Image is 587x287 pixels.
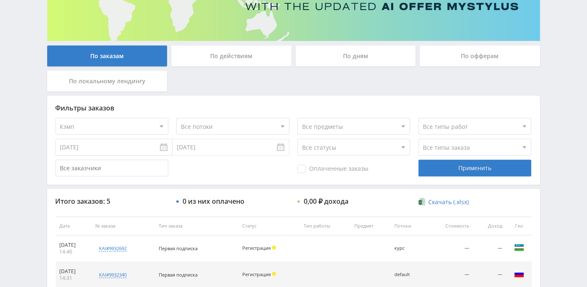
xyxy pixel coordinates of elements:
div: По действиям [171,46,292,67]
td: — [474,236,507,262]
div: 0 из них оплачено [183,197,244,205]
div: По заказам [47,46,168,67]
div: 14:46 [60,249,87,255]
div: 0,00 ₽ дохода [304,197,348,205]
th: Гео [507,217,532,236]
th: Потоки [390,217,427,236]
div: По дням [296,46,416,67]
div: Итого заказов: 5 [56,197,168,205]
img: xlsx [419,197,426,206]
span: Холд [272,246,276,250]
div: [DATE] [60,242,87,249]
th: Доход [474,217,507,236]
span: Регистрация [242,271,271,277]
div: По локальному лендингу [47,71,168,92]
th: Статус [238,217,300,236]
td: — [427,236,474,262]
input: Все заказчики [56,160,168,177]
th: Стоимость [427,217,474,236]
th: Тип заказа [155,217,238,236]
span: Оплаченные заказы [297,165,368,173]
div: kai#9932692 [99,245,127,252]
th: Тип работы [300,217,350,236]
div: kai#9932340 [99,272,127,278]
div: Применить [419,160,531,177]
span: Первая подписка [159,245,198,251]
div: 14:31 [60,275,87,282]
span: Регистрация [242,245,271,251]
div: default [394,272,422,277]
a: Скачать (.xlsx) [419,198,469,206]
img: rus.png [514,269,524,279]
th: Предмет [350,217,390,236]
th: Дата [56,217,91,236]
div: По офферам [420,46,540,67]
div: Фильтры заказов [56,104,532,112]
span: Первая подписка [159,272,198,278]
div: курс [394,246,422,251]
div: [DATE] [60,268,87,275]
img: uzb.png [514,243,524,253]
th: № заказа [91,217,155,236]
span: Холд [272,272,276,276]
span: Скачать (.xlsx) [428,199,469,205]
